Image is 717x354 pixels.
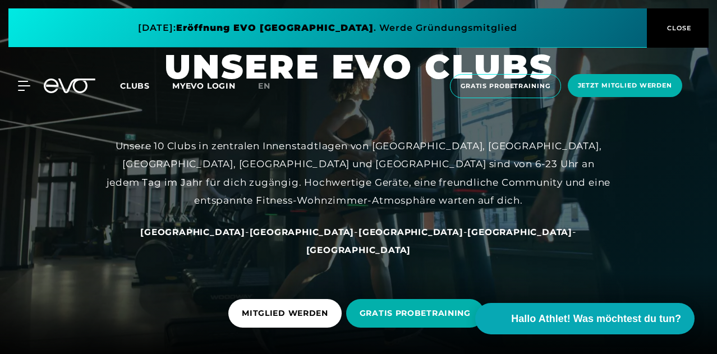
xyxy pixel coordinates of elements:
a: en [258,80,284,93]
a: [GEOGRAPHIC_DATA] [250,226,355,237]
a: [GEOGRAPHIC_DATA] [140,226,245,237]
span: Gratis Probetraining [461,81,550,91]
span: Clubs [120,81,150,91]
span: [GEOGRAPHIC_DATA] [358,227,463,237]
span: [GEOGRAPHIC_DATA] [306,245,411,255]
span: Jetzt Mitglied werden [578,81,672,90]
span: GRATIS PROBETRAINING [360,307,471,319]
span: Hallo Athlet! Was möchtest du tun? [511,311,681,327]
a: MYEVO LOGIN [172,81,236,91]
a: Clubs [120,80,172,91]
span: [GEOGRAPHIC_DATA] [250,227,355,237]
button: Hallo Athlet! Was möchtest du tun? [475,303,695,334]
a: Gratis Probetraining [447,74,564,98]
div: - - - - [106,223,611,259]
button: CLOSE [647,8,709,48]
a: [GEOGRAPHIC_DATA] [306,244,411,255]
span: MITGLIED WERDEN [242,307,328,319]
a: [GEOGRAPHIC_DATA] [467,226,572,237]
span: [GEOGRAPHIC_DATA] [467,227,572,237]
a: [GEOGRAPHIC_DATA] [358,226,463,237]
span: CLOSE [664,23,692,33]
a: Jetzt Mitglied werden [564,74,686,98]
span: en [258,81,270,91]
span: [GEOGRAPHIC_DATA] [140,227,245,237]
div: Unsere 10 Clubs in zentralen Innenstadtlagen von [GEOGRAPHIC_DATA], [GEOGRAPHIC_DATA], [GEOGRAPHI... [106,137,611,209]
a: MITGLIED WERDEN [228,291,346,336]
a: GRATIS PROBETRAINING [346,291,489,336]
